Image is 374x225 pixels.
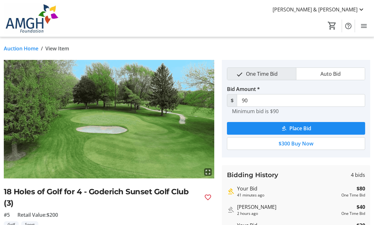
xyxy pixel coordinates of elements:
button: $300 Buy Now [227,137,365,150]
span: Place Bid [289,125,311,132]
a: Auction Home [4,45,38,52]
div: One Time Bid [341,211,365,216]
span: #5 [4,211,10,219]
span: One Time Bid [242,68,281,80]
button: Place Bid [227,122,365,135]
tr-hint: Minimum bid is $90 [232,108,279,114]
div: [PERSON_NAME] [237,203,339,211]
button: Help [342,20,355,32]
strong: $40 [357,203,365,211]
div: Your Bid [237,185,339,192]
span: View Item [45,45,69,52]
span: $ [227,94,237,107]
h2: 18 Holes of Golf for 4 - Goderich Sunset Golf Club (3) [4,186,199,209]
span: [PERSON_NAME] & [PERSON_NAME] [273,6,358,13]
img: Alexandra Marine & General Hospital Foundation's Logo [4,3,60,34]
label: Bid Amount * [227,85,260,93]
button: Cart [326,20,338,31]
strong: $80 [357,185,365,192]
mat-icon: Outbid [227,206,235,214]
button: [PERSON_NAME] & [PERSON_NAME] [268,4,370,15]
mat-icon: fullscreen [204,168,212,176]
h3: Bidding History [227,170,278,180]
span: $300 Buy Now [279,140,313,147]
div: 2 hours ago [237,211,339,216]
span: Retail Value: $200 [17,211,58,219]
img: Image [4,60,214,178]
span: / [41,45,43,52]
span: Auto Bid [317,68,345,80]
div: 41 minutes ago [237,192,339,198]
span: 4 bids [351,171,365,179]
button: Favourite [202,191,214,204]
div: One Time Bid [341,192,365,198]
button: Menu [358,20,370,32]
mat-icon: Highest bid [227,188,235,195]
